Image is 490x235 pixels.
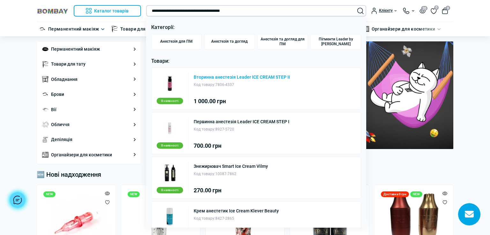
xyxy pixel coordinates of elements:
span: 20 [421,6,427,11]
a: Анестезія для ПМ [151,34,202,49]
button: 0 [442,8,448,14]
span: Анестезія для ПМ [160,39,193,44]
div: 8927-5720 [194,126,289,132]
img: Первинна анестезія Leader ICE CREAM STEP I [160,117,180,137]
a: Анестезія та догляд [204,34,255,49]
div: 270.00 грн [194,188,268,193]
a: Товари для тату [51,61,85,68]
a: Товари для тату [120,25,156,32]
span: Код товару: [194,216,215,221]
span: Код товару: [194,172,215,176]
a: Органайзери для косметики [51,151,112,158]
a: Вії [51,106,56,113]
a: Обладнання [51,76,78,83]
a: Анестезія та догляд для ПМ [257,34,308,49]
button: Search [357,8,364,14]
span: 0 [446,6,450,10]
span: Анестезія та догляд для ПМ [260,37,305,46]
p: Товари: [151,57,361,65]
a: Вторинна анестезія Leader ICE CREAM STEP II [194,75,290,79]
div: В наявності [157,142,183,149]
div: 8427-2865 [194,216,279,222]
p: Категорії: [151,23,361,32]
div: 7806-4337 [194,82,290,88]
button: 20 [419,8,426,13]
a: Депіляція [51,136,72,143]
a: Брови [51,91,64,98]
a: Знежирювач Smart Ice Cream Vilmy [194,164,268,168]
span: Пігменти Leader by [PERSON_NAME] [313,37,358,46]
div: В наявності [157,187,183,193]
span: Код товару: [194,82,215,87]
img: Товари для тату [111,26,118,32]
div: В наявності [157,98,183,104]
div: 1 000.00 грн [194,98,290,104]
a: Первинна анестезія Leader ICE CREAM STEP I [194,119,289,124]
a: Обличчя [51,121,70,128]
span: Код товару: [194,127,215,132]
span: Анестезія та догляд [211,39,248,44]
img: Знежирювач Smart Ice Cream Vilmy [160,162,180,182]
img: BOMBAY [37,8,69,14]
a: 0 [431,7,437,14]
button: Каталог товарів [74,5,141,17]
a: Перманентний макіяж [48,25,99,32]
span: 0 [434,5,439,10]
div: 10087-7862 [194,171,268,177]
div: 700.00 грн [194,143,289,149]
a: Перманентний макіяж [51,46,100,53]
img: Вторинна анестезія Leader ICE CREAM STEP II [160,73,180,93]
a: Органайзери для косметики [372,25,435,32]
a: Пігменти Leader by [PERSON_NAME] [310,34,361,49]
img: Крем анестетик Ice Cream Klever Beauty [160,207,180,226]
img: Перманентний макіяж [39,26,46,32]
a: Крем анестетик Ice Cream Klever Beauty [194,209,279,213]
